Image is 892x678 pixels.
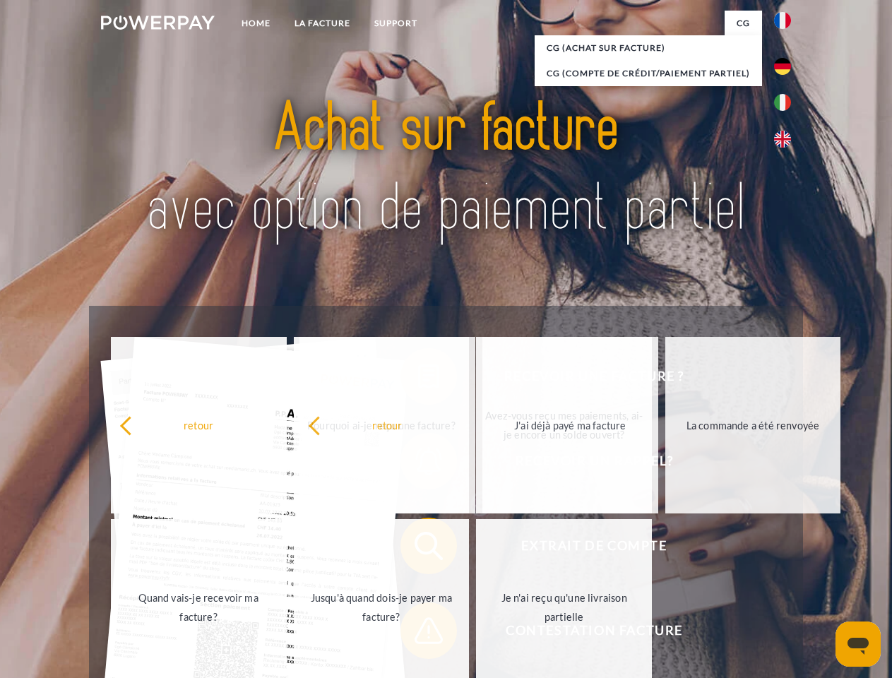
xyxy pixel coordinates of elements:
[308,415,467,434] div: retour
[484,588,643,626] div: Je n'ai reçu qu'une livraison partielle
[774,131,791,148] img: en
[362,11,429,36] a: Support
[283,11,362,36] a: LA FACTURE
[101,16,215,30] img: logo-powerpay-white.svg
[725,11,762,36] a: CG
[119,415,278,434] div: retour
[230,11,283,36] a: Home
[491,415,650,434] div: J'ai déjà payé ma facture
[302,588,461,626] div: Jusqu'à quand dois-je payer ma facture?
[119,588,278,626] div: Quand vais-je recevoir ma facture?
[674,415,833,434] div: La commande a été renvoyée
[535,35,762,61] a: CG (achat sur facture)
[774,58,791,75] img: de
[535,61,762,86] a: CG (Compte de crédit/paiement partiel)
[774,12,791,29] img: fr
[774,94,791,111] img: it
[135,68,757,270] img: title-powerpay_fr.svg
[835,621,881,667] iframe: Bouton de lancement de la fenêtre de messagerie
